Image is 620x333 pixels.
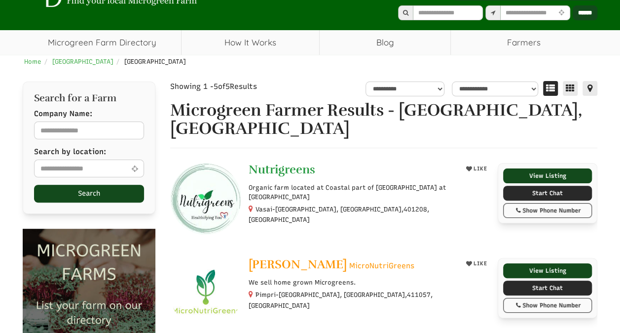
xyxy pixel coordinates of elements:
[320,30,450,55] a: Blog
[472,166,487,172] span: LIKE
[365,82,444,96] select: overall_rating_filter-1
[52,58,113,65] a: [GEOGRAPHIC_DATA]
[249,291,433,309] small: Pimpri-[GEOGRAPHIC_DATA], [GEOGRAPHIC_DATA], ,
[503,186,591,201] a: Start Chat
[34,147,106,157] label: Search by location:
[472,260,487,267] span: LIKE
[249,257,347,272] span: [PERSON_NAME]
[503,168,591,183] a: View Listing
[24,58,41,65] a: Home
[249,162,315,177] span: Nutrigreens
[182,30,319,55] a: How It Works
[556,10,567,16] i: Use Current Location
[23,30,181,55] a: Microgreen Farm Directory
[170,163,241,234] img: Nutrigreens
[249,215,310,224] span: [GEOGRAPHIC_DATA]
[214,82,218,91] span: 5
[249,206,429,223] small: Vasai-[GEOGRAPHIC_DATA], [GEOGRAPHIC_DATA], ,
[249,183,490,201] p: Organic farm located at Coastal part of [GEOGRAPHIC_DATA] at [GEOGRAPHIC_DATA]
[349,261,414,271] span: MicroNutriGreens
[34,109,92,119] label: Company Name:
[463,258,490,270] button: LIKE
[403,205,427,214] span: 401208
[503,281,591,295] a: Start Chat
[463,163,490,175] button: LIKE
[170,82,313,92] div: Showing 1 - of Results
[249,278,490,287] p: We sell home grown Microgreens.
[451,30,597,55] span: Farmers
[34,185,144,203] button: Search
[34,93,144,104] h2: Search for a Farm
[249,258,456,273] a: [PERSON_NAME] MicroNutriGreens
[509,206,586,215] div: Show Phone Number
[249,301,310,310] span: [GEOGRAPHIC_DATA]
[509,301,586,310] div: Show Phone Number
[170,101,597,138] h1: Microgreen Farmer Results - [GEOGRAPHIC_DATA], [GEOGRAPHIC_DATA]
[170,258,241,329] img: Sarah Kolatkar
[249,163,456,178] a: Nutrigreens
[129,165,141,172] i: Use Current Location
[407,291,431,299] span: 411057
[124,58,185,65] span: [GEOGRAPHIC_DATA]
[225,82,230,91] span: 5
[452,82,538,96] select: sortbox-1
[503,263,591,278] a: View Listing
